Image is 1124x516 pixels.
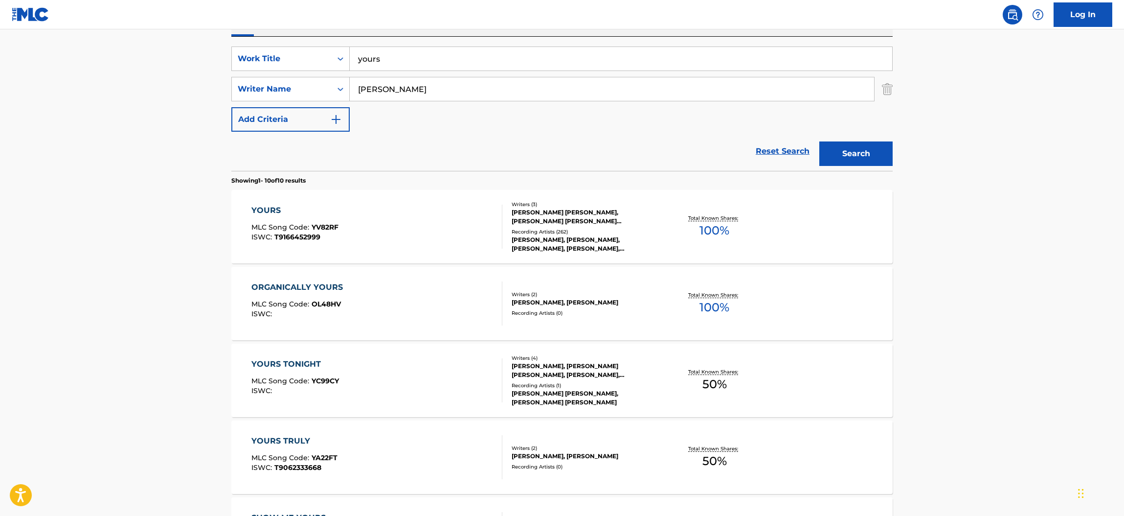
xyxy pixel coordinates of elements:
[330,114,342,125] img: 9d2ae6d4665cec9f34b9.svg
[251,205,338,216] div: YOURS
[512,452,659,461] div: [PERSON_NAME], [PERSON_NAME]
[1032,9,1044,21] img: help
[231,107,350,132] button: Add Criteria
[312,300,341,308] span: OL48HV
[688,291,741,299] p: Total Known Shares:
[512,389,659,407] div: [PERSON_NAME] [PERSON_NAME],[PERSON_NAME] [PERSON_NAME]
[251,386,274,395] span: ISWC :
[251,233,274,241] span: ISWC :
[882,77,893,101] img: Delete Criterion
[512,309,659,317] div: Recording Artists ( 0 )
[512,298,659,307] div: [PERSON_NAME], [PERSON_NAME]
[512,362,659,379] div: [PERSON_NAME], [PERSON_NAME] [PERSON_NAME], [PERSON_NAME], [PERSON_NAME]
[251,300,312,308] span: MLC Song Code :
[702,452,727,470] span: 50 %
[312,223,338,232] span: YV82RF
[699,222,729,239] span: 100 %
[251,309,274,318] span: ISWC :
[251,453,312,462] span: MLC Song Code :
[702,375,727,393] span: 50 %
[1007,9,1018,21] img: search
[1054,2,1112,27] a: Log In
[751,141,814,162] a: Reset Search
[512,463,659,470] div: Recording Artists ( 0 )
[512,228,659,235] div: Recording Artists ( 262 )
[1078,479,1084,508] div: Drag
[251,223,312,232] span: MLC Song Code :
[231,421,893,494] a: YOURS TRULYMLC Song Code:YA22FTISWC:T9062333668Writers (2)[PERSON_NAME], [PERSON_NAME]Recording A...
[251,376,312,385] span: MLC Song Code :
[231,190,893,263] a: YOURSMLC Song Code:YV82RFISWC:T9166452999Writers (3)[PERSON_NAME] [PERSON_NAME], [PERSON_NAME] [P...
[238,83,326,95] div: Writer Name
[251,358,339,370] div: YOURS TONIGHT
[512,354,659,362] div: Writers ( 4 )
[512,382,659,389] div: Recording Artists ( 1 )
[688,214,741,222] p: Total Known Shares:
[1028,5,1048,24] div: Help
[688,368,741,375] p: Total Known Shares:
[251,435,337,447] div: YOURS TRULY
[231,47,893,171] form: Search Form
[312,376,339,385] span: YC99CY
[231,176,306,185] p: Showing 1 - 10 of 10 results
[512,445,659,452] div: Writers ( 2 )
[251,281,348,293] div: ORGANICALLY YOURS
[274,463,321,472] span: T9062333668
[512,291,659,298] div: Writers ( 2 )
[1075,469,1124,516] iframe: Chat Widget
[231,344,893,417] a: YOURS TONIGHTMLC Song Code:YC99CYISWC:Writers (4)[PERSON_NAME], [PERSON_NAME] [PERSON_NAME], [PER...
[688,445,741,452] p: Total Known Shares:
[231,267,893,340] a: ORGANICALLY YOURSMLC Song Code:OL48HVISWC:Writers (2)[PERSON_NAME], [PERSON_NAME]Recording Artist...
[238,53,326,65] div: Work Title
[512,208,659,226] div: [PERSON_NAME] [PERSON_NAME], [PERSON_NAME] [PERSON_NAME] [PERSON_NAME]
[12,7,49,22] img: MLC Logo
[512,235,659,253] div: [PERSON_NAME], [PERSON_NAME], [PERSON_NAME], [PERSON_NAME], [PERSON_NAME], [PERSON_NAME], [PERSON...
[274,233,320,241] span: T9166452999
[312,453,337,462] span: YA22FT
[819,141,893,166] button: Search
[251,463,274,472] span: ISWC :
[1003,5,1022,24] a: Public Search
[512,201,659,208] div: Writers ( 3 )
[699,299,729,316] span: 100 %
